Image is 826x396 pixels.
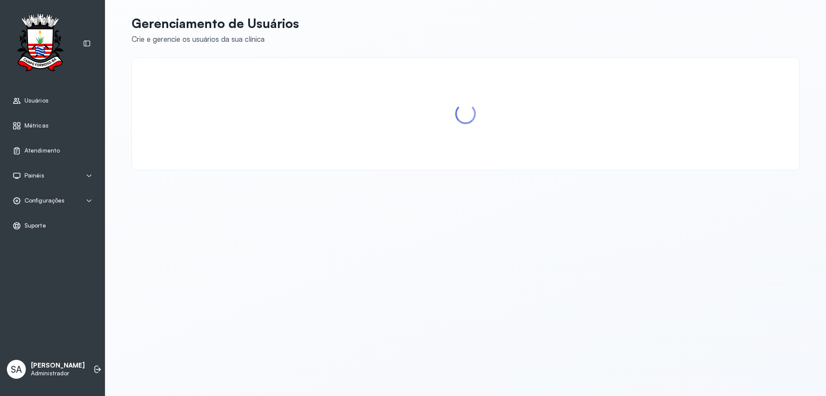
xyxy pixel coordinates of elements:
[25,172,44,179] span: Painéis
[12,122,92,130] a: Métricas
[25,222,46,229] span: Suporte
[132,16,299,31] p: Gerenciamento de Usuários
[12,97,92,105] a: Usuários
[25,122,49,129] span: Métricas
[12,147,92,155] a: Atendimento
[25,97,49,104] span: Usuários
[132,34,299,44] div: Crie e gerencie os usuários da sua clínica
[25,147,60,154] span: Atendimento
[25,197,65,204] span: Configurações
[31,362,85,370] p: [PERSON_NAME]
[9,14,71,74] img: Logotipo do estabelecimento
[31,370,85,377] p: Administrador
